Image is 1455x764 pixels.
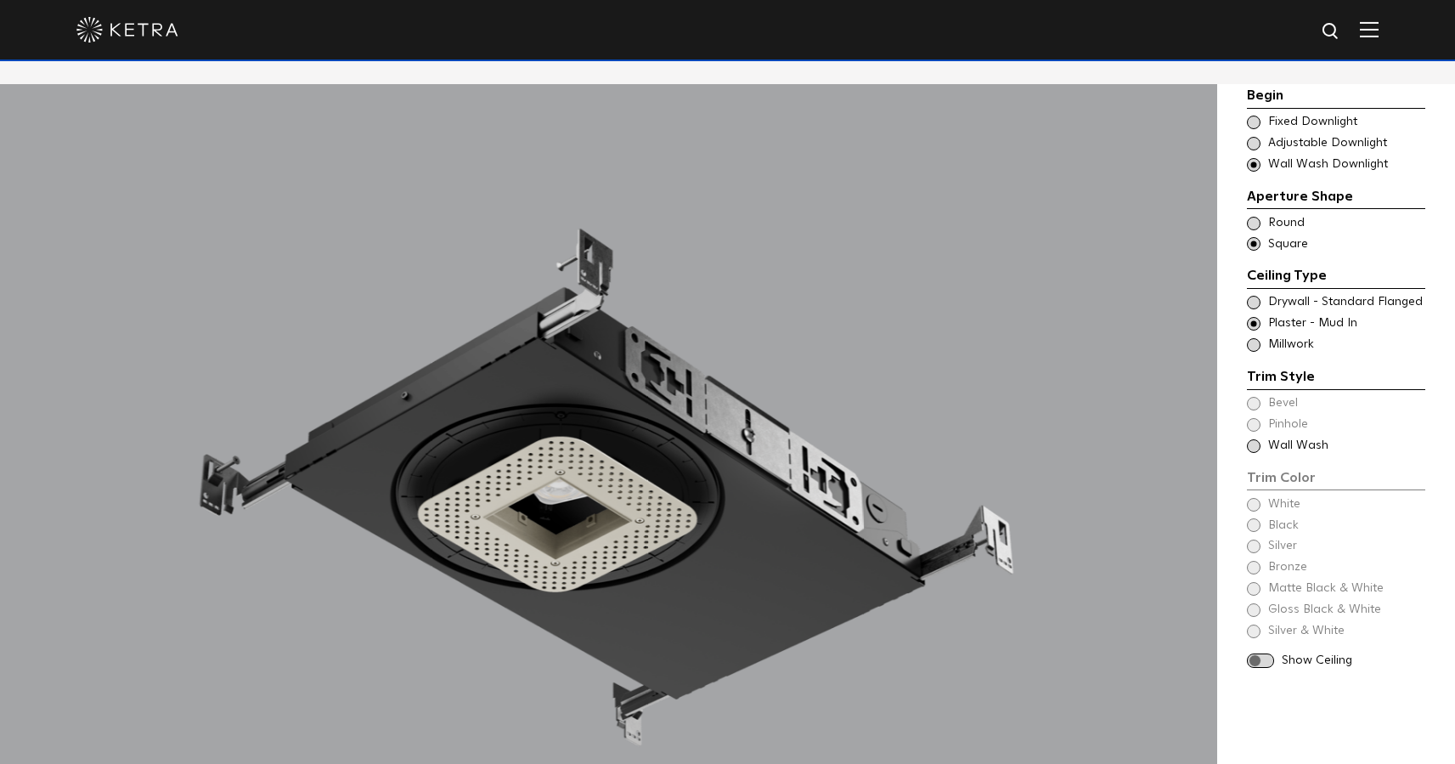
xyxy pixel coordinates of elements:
div: Ceiling Type [1247,265,1425,289]
span: Round [1268,215,1424,232]
span: Wall Wash Downlight [1268,156,1424,173]
div: Aperture Shape [1247,186,1425,210]
span: Drywall - Standard Flanged [1268,294,1424,311]
span: Fixed Downlight [1268,114,1424,131]
img: Hamburger%20Nav.svg [1360,21,1379,37]
span: Millwork [1268,337,1424,354]
span: Adjustable Downlight [1268,135,1424,152]
span: Square [1268,236,1424,253]
img: search icon [1321,21,1342,42]
div: Begin [1247,85,1425,109]
span: Plaster - Mud In [1268,315,1424,332]
img: ketra-logo-2019-white [76,17,178,42]
div: Trim Style [1247,366,1425,390]
span: Show Ceiling [1282,653,1425,670]
span: Wall Wash [1268,438,1424,455]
